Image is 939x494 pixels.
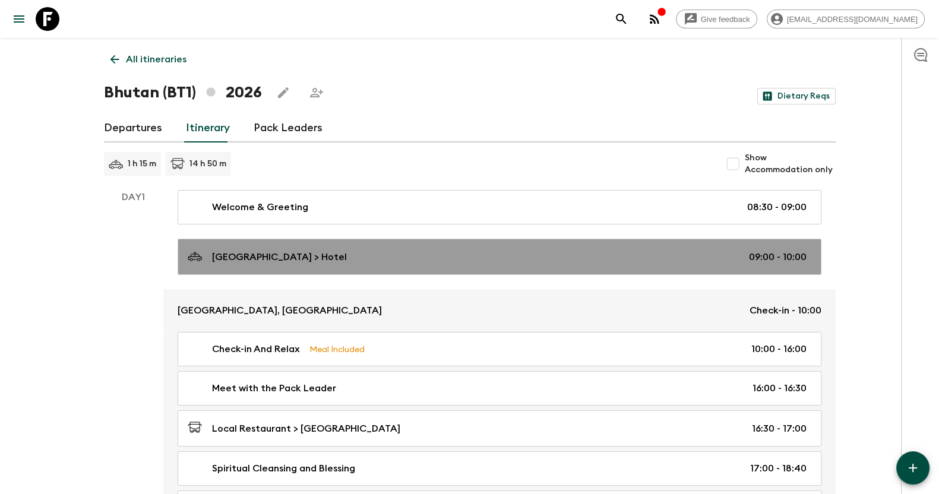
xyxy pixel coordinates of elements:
p: 16:30 - 17:00 [752,422,807,436]
div: [EMAIL_ADDRESS][DOMAIN_NAME] [767,9,925,28]
p: 1 h 15 m [128,158,156,170]
p: 09:00 - 10:00 [749,250,807,264]
span: Show Accommodation only [745,152,835,176]
a: Give feedback [676,9,757,28]
a: [GEOGRAPHIC_DATA] > Hotel09:00 - 10:00 [178,239,821,275]
span: Share this itinerary [305,81,328,104]
a: Dietary Reqs [757,88,836,104]
p: Meet with the Pack Leader [212,381,336,395]
a: Spiritual Cleansing and Blessing17:00 - 18:40 [178,451,821,486]
p: Check-in - 10:00 [750,303,821,318]
a: All itineraries [104,47,193,71]
p: 17:00 - 18:40 [750,461,807,476]
p: Local Restaurant > [GEOGRAPHIC_DATA] [212,422,400,436]
p: 08:30 - 09:00 [747,200,807,214]
p: Meal Included [309,343,365,356]
a: Departures [104,114,162,142]
button: menu [7,7,31,31]
p: All itineraries [126,52,186,66]
p: [GEOGRAPHIC_DATA], [GEOGRAPHIC_DATA] [178,303,382,318]
p: 16:00 - 16:30 [753,381,807,395]
p: 10:00 - 16:00 [751,342,807,356]
p: Welcome & Greeting [212,200,308,214]
a: [GEOGRAPHIC_DATA], [GEOGRAPHIC_DATA]Check-in - 10:00 [163,289,836,332]
p: Day 1 [104,190,163,204]
p: 14 h 50 m [189,158,226,170]
a: Local Restaurant > [GEOGRAPHIC_DATA]16:30 - 17:00 [178,410,821,446]
p: [GEOGRAPHIC_DATA] > Hotel [212,250,347,264]
h1: Bhutan (BT1) 2026 [104,81,262,104]
a: Pack Leaders [254,114,323,142]
a: Meet with the Pack Leader16:00 - 16:30 [178,371,821,406]
a: Itinerary [186,114,230,142]
span: Give feedback [694,15,757,24]
span: [EMAIL_ADDRESS][DOMAIN_NAME] [780,15,924,24]
p: Check-in And Relax [212,342,300,356]
button: Edit this itinerary [271,81,295,104]
p: Spiritual Cleansing and Blessing [212,461,355,476]
a: Check-in And RelaxMeal Included10:00 - 16:00 [178,332,821,366]
a: Welcome & Greeting08:30 - 09:00 [178,190,821,224]
button: search adventures [609,7,633,31]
